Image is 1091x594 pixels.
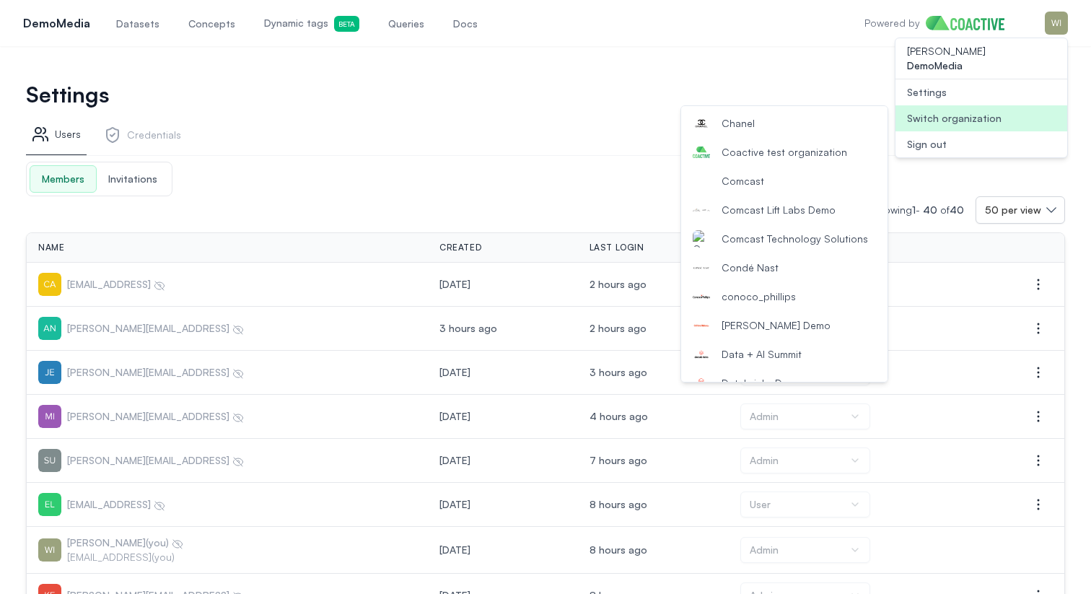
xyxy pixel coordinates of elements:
[38,538,61,562] img: Will Gaviria Rojas-picture
[590,543,647,556] span: Tuesday, August 12, 2025 at 11:39:29 AM PDT
[97,166,169,192] span: Invitations
[693,115,710,132] img: Chanel
[590,410,648,422] span: Tuesday, August 12, 2025 at 3:53:16 PM PDT
[152,551,175,563] span: (you)
[693,230,710,248] img: Comcast Technology Solutions
[590,322,647,334] span: Tuesday, August 12, 2025 at 5:14:07 PM PDT
[681,311,888,340] button: Critical Mass Demo [PERSON_NAME] Demo
[30,166,96,192] span: Members
[67,550,183,564] p: [EMAIL_ADDRESS]
[722,261,779,275] span: Condé Nast
[681,196,888,224] button: Comcast Lift Labs Demo Comcast Lift Labs Demo
[681,224,888,253] button: Comcast Technology Solutions Comcast Technology Solutions
[590,366,647,378] span: Tuesday, August 12, 2025 at 4:40:57 PM PDT
[439,278,470,290] span: Monday, November 6, 2023 at 9:39:38 AM PST
[895,79,1067,105] a: Settings
[693,288,710,305] img: conoco_phillips
[681,109,888,138] button: Chanel Chanel
[590,242,644,253] span: Last login
[439,410,470,422] span: Tuesday, October 8, 2024 at 11:35:55 AM PDT
[38,242,64,253] span: Name
[38,317,61,340] img: angelica-co@coactive.ai-picture
[67,365,244,380] p: [PERSON_NAME][EMAIL_ADDRESS]
[97,165,169,193] button: Invitations
[693,201,710,219] img: Comcast Lift Labs Demo
[38,449,61,472] img: suzanne@coactive.ai-picture
[67,497,165,512] p: [EMAIL_ADDRESS]
[907,111,1002,126] div: Switch organization
[895,131,1067,157] button: Sign out
[146,536,169,549] span: (you)
[38,405,61,428] img: michael@coactive.ai-picture
[98,120,187,155] a: Credentials
[590,454,647,466] span: Tuesday, August 12, 2025 at 12:21:58 PM PDT
[926,16,1016,30] img: Home
[722,174,764,188] span: Comcast
[67,321,244,336] p: [PERSON_NAME][EMAIL_ADDRESS]
[722,318,831,333] span: [PERSON_NAME] Demo
[590,278,647,290] span: Tuesday, August 12, 2025 at 5:14:31 PM PDT
[67,277,165,292] p: [EMAIL_ADDRESS]
[681,369,888,398] button: Databricks Demo Databricks Demo
[439,366,470,378] span: Wednesday, December 20, 2023 at 1:47:56 PM PST
[439,454,470,466] span: Friday, February 3, 2023 at 5:53:21 PM PST
[907,44,1056,58] span: [PERSON_NAME]
[693,259,710,276] img: Condé Nast
[693,317,710,334] img: Critical Mass Demo
[722,289,796,304] span: conoco_phillips
[67,453,244,468] p: [PERSON_NAME][EMAIL_ADDRESS]
[439,242,481,253] span: Created
[188,17,235,31] span: Concepts
[1045,12,1068,35] img: Menu for the logged in user
[864,16,920,30] p: Powered by
[722,376,802,390] span: Databricks Demo
[722,116,755,131] span: Chanel
[439,322,497,334] span: Tuesday, August 12, 2025 at 5:10:04 PM PDT
[693,346,710,363] img: Data + AI Summit
[722,145,847,160] span: Coactive test organization
[67,536,183,550] p: [PERSON_NAME]
[895,105,1067,131] button: Switch organization
[681,282,888,311] button: conoco_phillips conoco_phillips
[388,17,424,31] span: Queries
[116,17,159,31] span: Datasets
[590,498,647,510] span: Tuesday, August 12, 2025 at 11:47:36 AM PDT
[26,120,87,155] a: Users
[38,493,61,516] img: elodie@coactive.ai-picture
[722,203,836,217] span: Comcast Lift Labs Demo
[38,273,61,296] img: caitlin@coactive.ai-picture
[264,16,359,32] span: Dynamic tags
[722,347,802,362] span: Data + AI Summit
[681,138,888,167] button: Coactive test organization Coactive test organization
[722,232,868,246] span: Comcast Technology Solutions
[67,409,244,424] p: [PERSON_NAME][EMAIL_ADDRESS]
[693,375,710,392] img: Databricks Demo
[907,58,1056,73] span: DemoMedia
[26,84,934,105] h1: Settings
[439,498,470,510] span: Monday, December 2, 2024 at 2:57:17 PM PST
[681,167,888,196] button: Comcast
[334,16,359,32] span: Beta
[681,253,888,282] button: Condé Nast Condé Nast
[693,144,710,161] img: Coactive test organization
[439,543,470,556] span: Sunday, June 26, 2022 at 12:04:30 AM PDT
[30,165,97,193] button: Members
[38,361,61,384] img: jeffrey@coactive.ai-picture
[23,14,90,32] p: DemoMedia
[681,340,888,369] button: Data + AI Summit Data + AI Summit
